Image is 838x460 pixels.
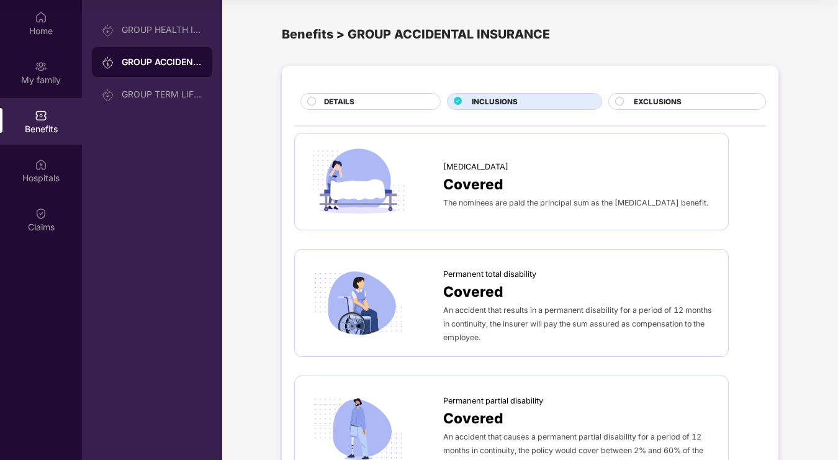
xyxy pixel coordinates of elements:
div: GROUP ACCIDENTAL INSURANCE [122,56,202,68]
div: GROUP TERM LIFE INSURANCE [122,89,202,99]
img: svg+xml;base64,PHN2ZyB3aWR0aD0iMjAiIGhlaWdodD0iMjAiIHZpZXdCb3g9IjAgMCAyMCAyMCIgZmlsbD0ibm9uZSIgeG... [102,56,114,69]
span: Permanent total disability [443,268,536,281]
span: DETAILS [324,96,354,107]
img: svg+xml;base64,PHN2ZyBpZD0iSG9tZSIgeG1sbnM9Imh0dHA6Ly93d3cudzMub3JnLzIwMDAvc3ZnIiB3aWR0aD0iMjAiIG... [35,11,47,24]
img: icon [307,268,410,339]
span: Covered [443,407,503,430]
span: [MEDICAL_DATA] [443,161,508,173]
img: svg+xml;base64,PHN2ZyB3aWR0aD0iMjAiIGhlaWdodD0iMjAiIHZpZXdCb3g9IjAgMCAyMCAyMCIgZmlsbD0ibm9uZSIgeG... [102,24,114,37]
img: svg+xml;base64,PHN2ZyB3aWR0aD0iMjAiIGhlaWdodD0iMjAiIHZpZXdCb3g9IjAgMCAyMCAyMCIgZmlsbD0ibm9uZSIgeG... [102,89,114,101]
img: svg+xml;base64,PHN2ZyB3aWR0aD0iMjAiIGhlaWdodD0iMjAiIHZpZXdCb3g9IjAgMCAyMCAyMCIgZmlsbD0ibm9uZSIgeG... [35,60,47,73]
span: An accident that results in a permanent disability for a period of 12 months in continuity, the i... [443,305,712,342]
img: svg+xml;base64,PHN2ZyBpZD0iQ2xhaW0iIHhtbG5zPSJodHRwOi8vd3d3LnczLm9yZy8yMDAwL3N2ZyIgd2lkdGg9IjIwIi... [35,207,47,220]
img: svg+xml;base64,PHN2ZyBpZD0iQmVuZWZpdHMiIHhtbG5zPSJodHRwOi8vd3d3LnczLm9yZy8yMDAwL3N2ZyIgd2lkdGg9Ij... [35,109,47,122]
span: INCLUSIONS [472,96,518,107]
span: Covered [443,281,503,303]
img: svg+xml;base64,PHN2ZyBpZD0iSG9zcGl0YWxzIiB4bWxucz0iaHR0cDovL3d3dy53My5vcmcvMjAwMC9zdmciIHdpZHRoPS... [35,158,47,171]
span: EXCLUSIONS [634,96,682,107]
span: Covered [443,173,503,196]
img: icon [307,146,410,217]
span: Permanent partial disability [443,395,543,407]
span: The nominees are paid the principal sum as the [MEDICAL_DATA] benefit. [443,198,708,207]
div: GROUP HEALTH INSURANCE [122,25,202,35]
div: Benefits > GROUP ACCIDENTAL INSURANCE [282,25,778,44]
